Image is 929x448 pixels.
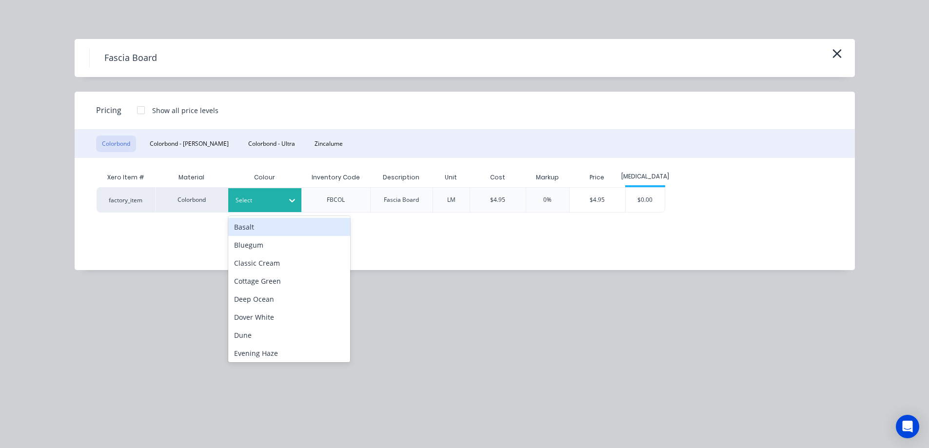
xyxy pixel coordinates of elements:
div: FBCOL [327,195,345,204]
div: [MEDICAL_DATA] [625,172,666,181]
div: Deep Ocean [228,290,350,308]
div: 0% [543,195,552,204]
h4: Fascia Board [89,49,172,67]
div: Inventory Code [304,165,368,190]
div: Unit [437,165,465,190]
div: Dover White [228,308,350,326]
div: Cost [470,168,526,187]
span: Pricing [96,104,121,116]
div: LM [447,195,455,204]
div: Open Intercom Messenger [896,415,919,438]
div: Price [569,168,625,187]
div: Xero Item # [97,168,155,187]
div: Dune [228,326,350,344]
div: Colour [228,168,301,187]
button: Colorbond [96,136,136,152]
div: Cottage Green [228,272,350,290]
div: Colorbond [155,187,228,213]
div: Classic Cream [228,254,350,272]
div: Show all price levels [152,105,218,116]
div: Basalt [228,218,350,236]
div: $4.95 [570,188,625,212]
button: Zincalume [309,136,349,152]
div: Fascia Board [384,195,419,204]
button: Colorbond - Ultra [242,136,301,152]
div: Evening Haze [228,344,350,362]
div: Markup [526,168,569,187]
div: Material [155,168,228,187]
button: Colorbond - [PERSON_NAME] [144,136,235,152]
div: $0.00 [626,188,665,212]
div: factory_item [97,187,155,213]
div: Description [375,165,427,190]
div: Bluegum [228,236,350,254]
div: $4.95 [490,195,505,204]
